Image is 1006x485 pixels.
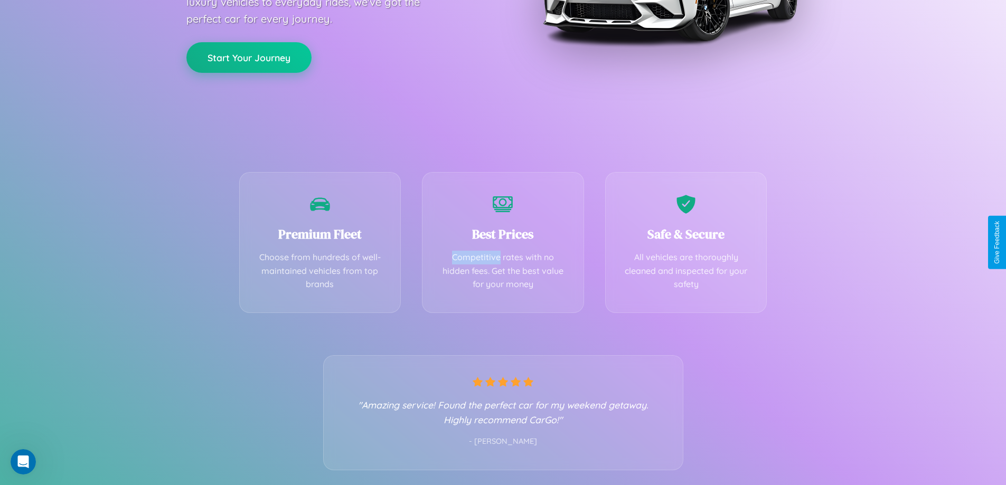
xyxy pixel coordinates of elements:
iframe: Intercom live chat [11,449,36,474]
p: - [PERSON_NAME] [345,435,662,449]
p: "Amazing service! Found the perfect car for my weekend getaway. Highly recommend CarGo!" [345,397,662,427]
p: All vehicles are thoroughly cleaned and inspected for your safety [622,251,751,291]
h3: Best Prices [438,225,568,243]
p: Choose from hundreds of well-maintained vehicles from top brands [256,251,385,291]
h3: Premium Fleet [256,225,385,243]
p: Competitive rates with no hidden fees. Get the best value for your money [438,251,568,291]
button: Start Your Journey [186,42,312,73]
h3: Safe & Secure [622,225,751,243]
div: Give Feedback [993,221,1001,264]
